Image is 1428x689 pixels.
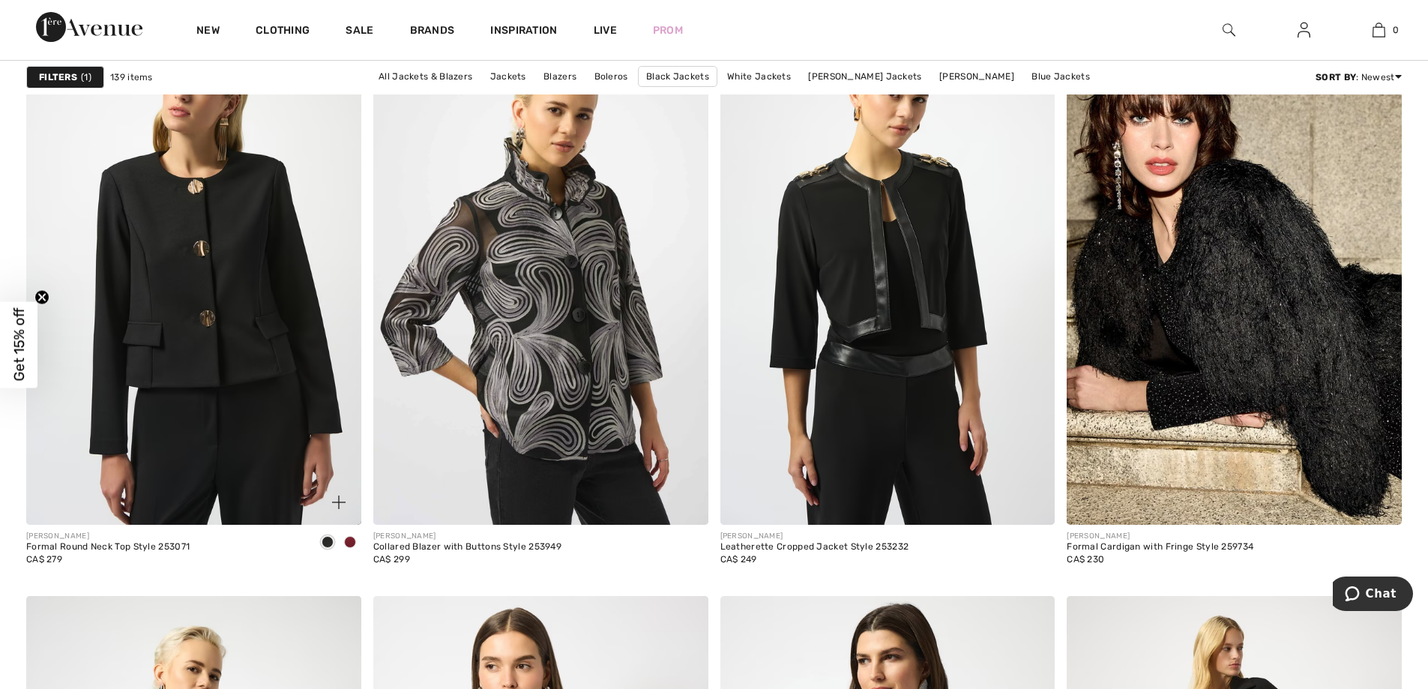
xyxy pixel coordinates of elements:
[39,70,77,84] strong: Filters
[536,67,584,86] a: Blazers
[373,22,708,525] img: Collared Blazer with Buttons Style 253949. Black/Multi
[720,531,909,542] div: [PERSON_NAME]
[26,554,62,565] span: CA$ 279
[36,12,142,42] img: 1ère Avenue
[373,554,410,565] span: CA$ 299
[720,67,798,86] a: White Jackets
[653,22,683,38] a: Prom
[587,67,636,86] a: Boleros
[26,22,361,525] img: Formal Round Neck Top Style 253071. Black
[1286,21,1322,40] a: Sign In
[1316,70,1402,84] div: : Newest
[26,531,190,542] div: [PERSON_NAME]
[196,24,220,40] a: New
[638,66,717,87] a: Black Jackets
[1067,531,1253,542] div: [PERSON_NAME]
[1316,72,1356,82] strong: Sort By
[720,542,909,553] div: Leatherette Cropped Jacket Style 253232
[1024,67,1097,86] a: Blue Jackets
[1067,22,1402,525] img: Formal Cardigan with Fringe Style 259734. Black
[1373,21,1385,39] img: My Bag
[1342,21,1415,39] a: 0
[81,70,91,84] span: 1
[490,24,557,40] span: Inspiration
[410,24,455,40] a: Brands
[346,24,373,40] a: Sale
[801,67,929,86] a: [PERSON_NAME] Jackets
[373,531,561,542] div: [PERSON_NAME]
[34,289,49,304] button: Close teaser
[1393,23,1399,37] span: 0
[594,22,617,38] a: Live
[1298,21,1310,39] img: My Info
[316,531,339,556] div: Black
[26,542,190,553] div: Formal Round Neck Top Style 253071
[256,24,310,40] a: Clothing
[339,531,361,556] div: Merlot
[332,496,346,509] img: plus_v2.svg
[371,67,480,86] a: All Jackets & Blazers
[483,67,534,86] a: Jackets
[720,22,1055,525] img: Leatherette Cropped Jacket Style 253232. Black
[1067,554,1104,565] span: CA$ 230
[373,542,561,553] div: Collared Blazer with Buttons Style 253949
[1223,21,1235,39] img: search the website
[1333,577,1413,614] iframe: Opens a widget where you can chat to one of our agents
[1067,542,1253,553] div: Formal Cardigan with Fringe Style 259734
[932,67,1022,86] a: [PERSON_NAME]
[110,70,153,84] span: 139 items
[10,308,28,382] span: Get 15% off
[720,554,757,565] span: CA$ 249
